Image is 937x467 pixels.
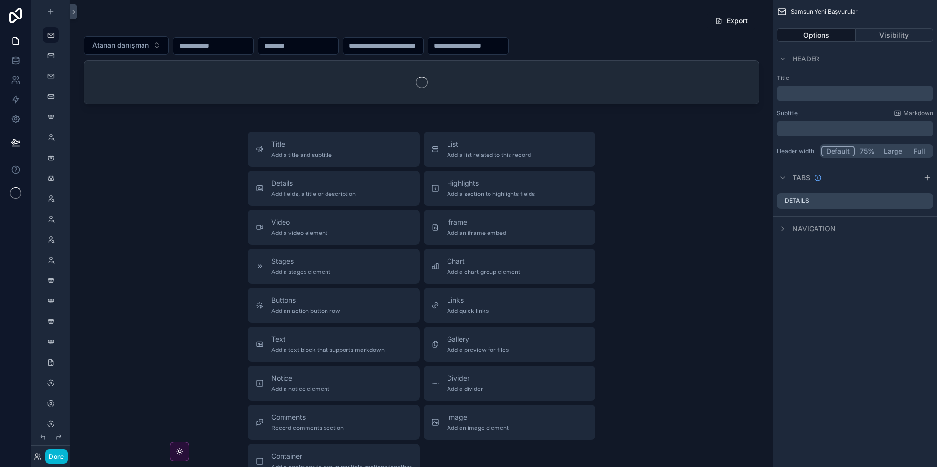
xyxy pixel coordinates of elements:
[793,173,810,183] span: Tabs
[271,268,330,276] span: Add a stages element
[793,54,819,64] span: Header
[447,385,483,393] span: Add a divider
[447,334,509,344] span: Gallery
[447,190,535,198] span: Add a section to highlights fields
[447,178,535,188] span: Highlights
[855,146,879,156] button: 75%
[777,109,798,117] label: Subtitle
[248,405,420,440] button: CommentsRecord comments section
[248,366,420,401] button: NoticeAdd a notice element
[447,229,506,237] span: Add an iframe embed
[894,109,933,117] a: Markdown
[271,139,332,149] span: Title
[777,121,933,136] div: scrollable content
[271,229,327,237] span: Add a video element
[821,146,855,156] button: Default
[424,132,595,167] button: ListAdd a list related to this record
[45,449,67,464] button: Done
[447,412,509,422] span: Image
[424,249,595,284] button: ChartAdd a chart group element
[424,288,595,323] button: LinksAdd quick links
[271,346,385,354] span: Add a text block that supports markdown
[856,28,934,42] button: Visibility
[447,424,509,432] span: Add an image element
[271,190,356,198] span: Add fields, a title or description
[791,8,858,16] span: Samsun Yeni Başvurular
[903,109,933,117] span: Markdown
[248,249,420,284] button: StagesAdd a stages element
[271,385,329,393] span: Add a notice element
[447,217,506,227] span: iframe
[447,295,489,305] span: Links
[447,268,520,276] span: Add a chart group element
[248,171,420,206] button: DetailsAdd fields, a title or description
[271,412,344,422] span: Comments
[424,405,595,440] button: ImageAdd an image element
[777,74,933,82] label: Title
[447,256,520,266] span: Chart
[793,224,835,233] span: Navigation
[248,288,420,323] button: ButtonsAdd an action button row
[447,373,483,383] span: Divider
[447,307,489,315] span: Add quick links
[271,151,332,159] span: Add a title and subtitle
[777,147,816,155] label: Header width
[248,327,420,362] button: TextAdd a text block that supports markdown
[447,151,531,159] span: Add a list related to this record
[271,307,340,315] span: Add an action button row
[248,132,420,167] button: TitleAdd a title and subtitle
[785,197,809,205] label: Details
[907,146,932,156] button: Full
[424,171,595,206] button: HighlightsAdd a section to highlights fields
[424,327,595,362] button: GalleryAdd a preview for files
[424,210,595,245] button: iframeAdd an iframe embed
[248,210,420,245] button: VideoAdd a video element
[271,295,340,305] span: Buttons
[271,256,330,266] span: Stages
[777,28,856,42] button: Options
[447,139,531,149] span: List
[271,424,344,432] span: Record comments section
[447,346,509,354] span: Add a preview for files
[271,217,327,227] span: Video
[879,146,907,156] button: Large
[777,86,933,101] div: scrollable content
[271,334,385,344] span: Text
[271,373,329,383] span: Notice
[424,366,595,401] button: DividerAdd a divider
[271,178,356,188] span: Details
[271,451,412,461] span: Container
